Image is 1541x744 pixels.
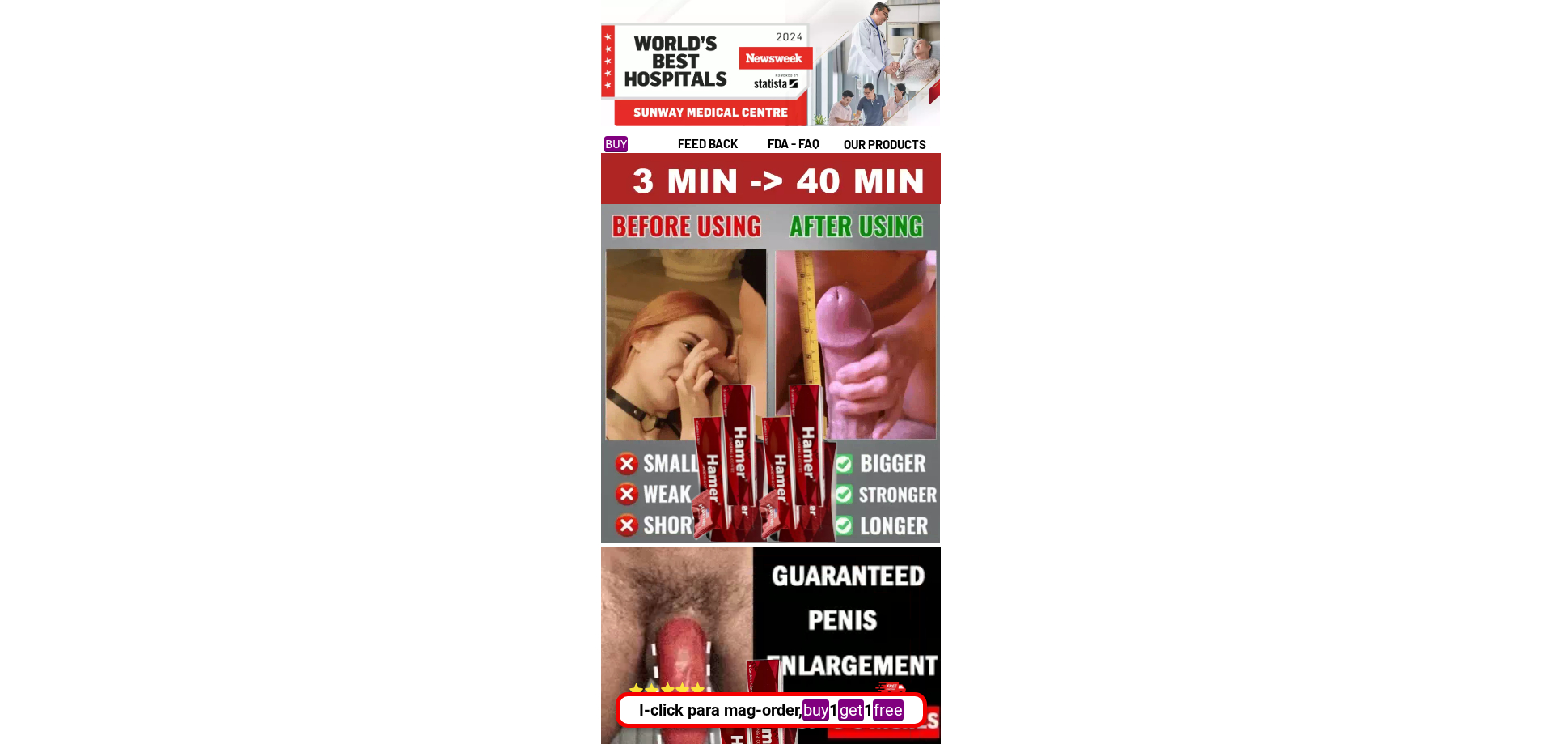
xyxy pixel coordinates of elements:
mark: buy [600,134,627,154]
h1: feed back [678,134,765,153]
h1: fda - FAQ [768,134,858,153]
h1: our products [844,135,938,154]
mark: buy [802,699,828,721]
div: I-click para mag-order, 1 1 [620,698,923,722]
mark: free [872,699,903,721]
mark: get [838,699,863,721]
